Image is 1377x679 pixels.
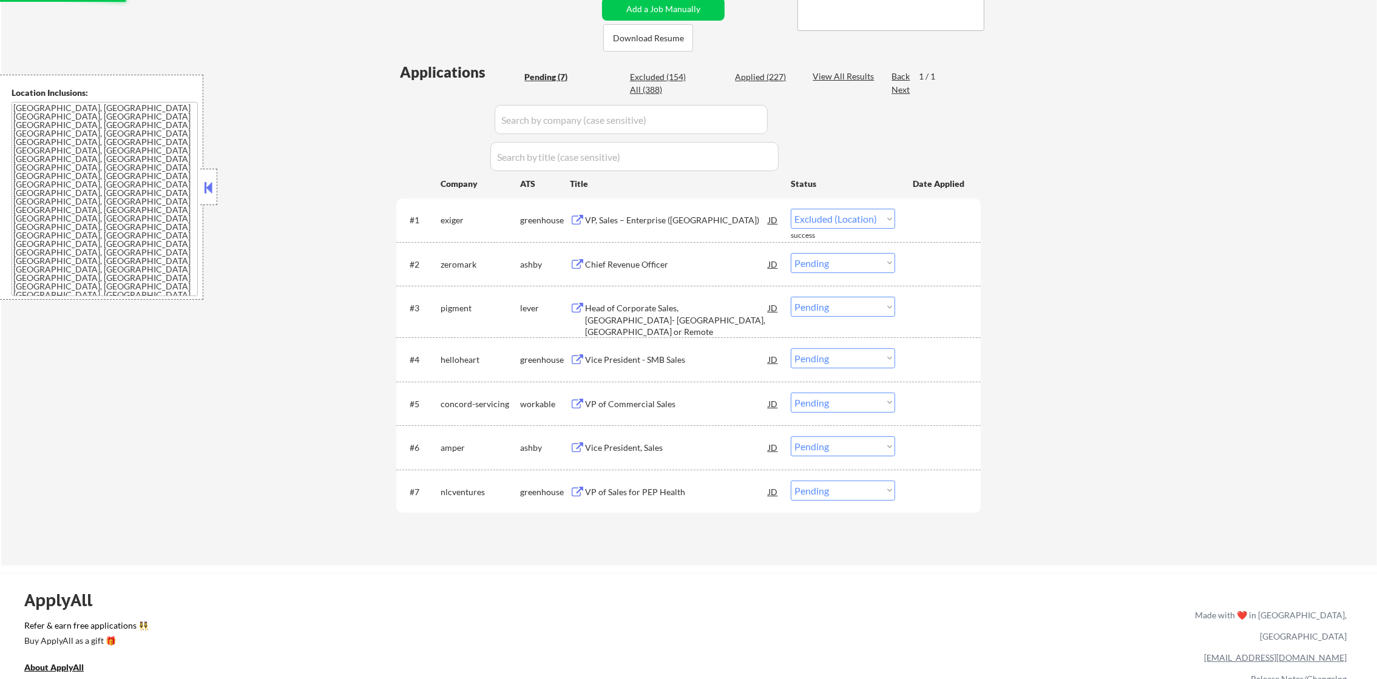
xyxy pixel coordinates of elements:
div: success [791,231,839,241]
div: JD [767,253,779,275]
div: Next [891,84,911,96]
div: Company [441,178,520,190]
a: About ApplyAll [24,661,101,676]
a: [EMAIL_ADDRESS][DOMAIN_NAME] [1204,652,1347,663]
input: Search by title (case sensitive) [490,142,779,171]
div: JD [767,297,779,319]
div: #2 [410,258,431,271]
div: ATS [520,178,570,190]
div: JD [767,348,779,370]
div: VP of Commercial Sales [585,398,768,410]
div: exiger [441,214,520,226]
div: #1 [410,214,431,226]
div: amper [441,442,520,454]
div: JD [767,209,779,231]
div: View All Results [813,70,878,83]
div: Location Inclusions: [12,87,198,99]
a: Refer & earn free applications 👯‍♀️ [24,621,941,634]
div: greenhouse [520,214,570,226]
div: greenhouse [520,354,570,366]
div: ashby [520,258,570,271]
div: Status [791,172,895,194]
div: ashby [520,442,570,454]
a: Buy ApplyAll as a gift 🎁 [24,634,146,649]
div: JD [767,481,779,502]
div: Vice President - SMB Sales [585,354,768,366]
div: #6 [410,442,431,454]
div: lever [520,302,570,314]
div: helloheart [441,354,520,366]
input: Search by company (case sensitive) [495,105,768,134]
div: Chief Revenue Officer [585,258,768,271]
div: JD [767,436,779,458]
div: Vice President, Sales [585,442,768,454]
button: Download Resume [603,24,693,52]
u: About ApplyAll [24,662,84,672]
div: #5 [410,398,431,410]
div: Buy ApplyAll as a gift 🎁 [24,637,146,645]
div: #3 [410,302,431,314]
div: greenhouse [520,486,570,498]
div: Head of Corporate Sales, [GEOGRAPHIC_DATA]- [GEOGRAPHIC_DATA], [GEOGRAPHIC_DATA] or Remote [585,302,768,338]
div: workable [520,398,570,410]
div: VP, Sales – Enterprise ([GEOGRAPHIC_DATA]) [585,214,768,226]
div: #4 [410,354,431,366]
div: 1 / 1 [919,70,947,83]
div: Title [570,178,779,190]
div: #7 [410,486,431,498]
div: Applications [400,65,520,79]
div: ApplyAll [24,590,106,610]
div: Pending (7) [524,71,585,83]
div: Made with ❤️ in [GEOGRAPHIC_DATA], [GEOGRAPHIC_DATA] [1190,604,1347,647]
div: Excluded (154) [630,71,691,83]
div: concord-servicing [441,398,520,410]
div: All (388) [630,84,691,96]
div: VP of Sales for PEP Health [585,486,768,498]
div: Date Applied [913,178,966,190]
div: nlcventures [441,486,520,498]
div: zeromark [441,258,520,271]
div: Applied (227) [735,71,796,83]
div: JD [767,393,779,414]
div: Back [891,70,911,83]
div: pigment [441,302,520,314]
